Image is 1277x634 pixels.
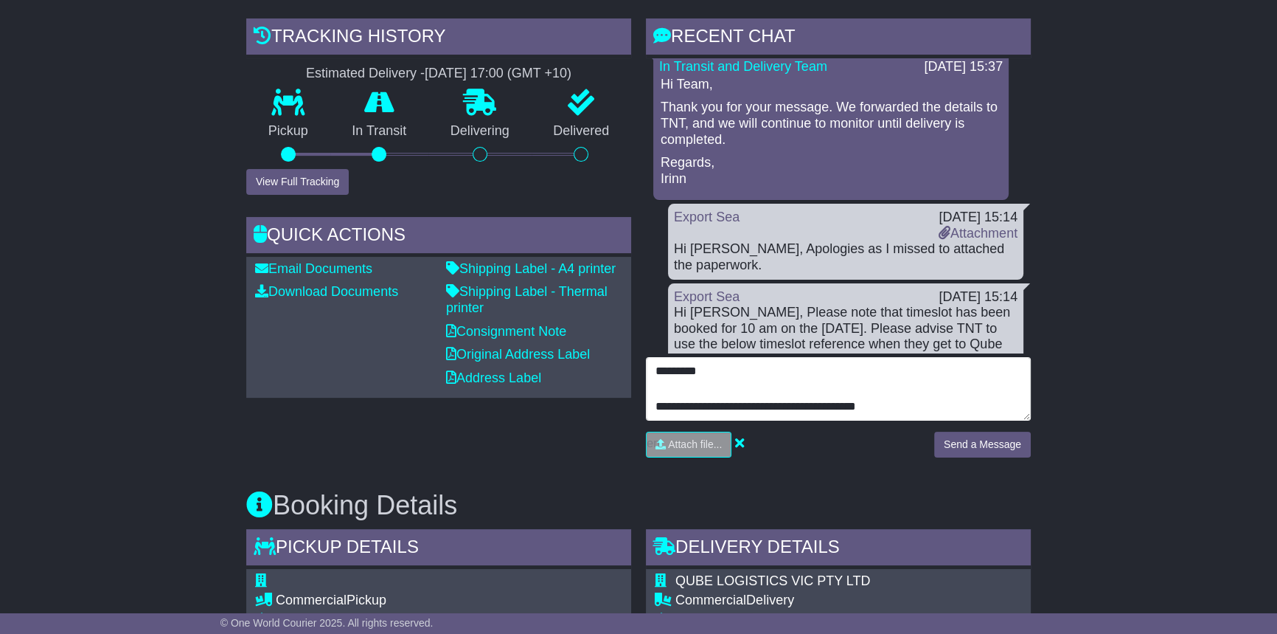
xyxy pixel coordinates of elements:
[428,123,532,139] p: Delivering
[246,491,1031,520] h3: Booking Details
[661,100,1001,148] p: Thank you for your message. We forwarded the details to TNT, and we will continue to monitor unti...
[532,123,632,139] p: Delivered
[425,66,571,82] div: [DATE] 17:00 (GMT +10)
[675,613,959,629] div: Gate [STREET_ADDRESS]
[446,324,566,339] a: Consignment Note
[661,77,1001,93] p: Hi Team,
[330,123,429,139] p: In Transit
[446,261,616,276] a: Shipping Label - A4 printer
[939,226,1017,241] a: Attachment
[939,289,1017,306] div: [DATE] 15:14
[220,617,434,629] span: © One World Courier 2025. All rights reserved.
[675,573,870,588] span: QUBE LOGISTICS VIC PTY LTD
[276,593,347,607] span: Commercial
[939,210,1017,226] div: [DATE] 15:14
[675,593,959,609] div: Delivery
[246,169,349,195] button: View Full Tracking
[276,613,557,629] div: [STREET_ADDRESS]
[246,529,631,569] div: Pickup Details
[674,241,1017,273] div: Hi [PERSON_NAME], Apologies as I missed to attached the paperwork.
[934,432,1031,458] button: Send a Message
[646,529,1031,569] div: Delivery Details
[255,261,372,276] a: Email Documents
[446,347,590,362] a: Original Address Label
[659,59,827,74] a: In Transit and Delivery Team
[446,284,608,315] a: Shipping Label - Thermal printer
[675,593,746,607] span: Commercial
[646,18,1031,58] div: RECENT CHAT
[246,217,631,257] div: Quick Actions
[246,66,631,82] div: Estimated Delivery -
[255,284,398,299] a: Download Documents
[674,289,740,304] a: Export Sea
[674,305,1017,385] div: Hi [PERSON_NAME], Please note that timeslot has been booked for 10 am on the [DATE]. Please advis...
[674,210,740,224] a: Export Sea
[446,371,541,385] a: Address Label
[246,18,631,58] div: Tracking history
[924,59,1003,75] div: [DATE] 15:37
[276,593,557,609] div: Pickup
[661,155,1001,187] p: Regards, Irinn
[246,123,330,139] p: Pickup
